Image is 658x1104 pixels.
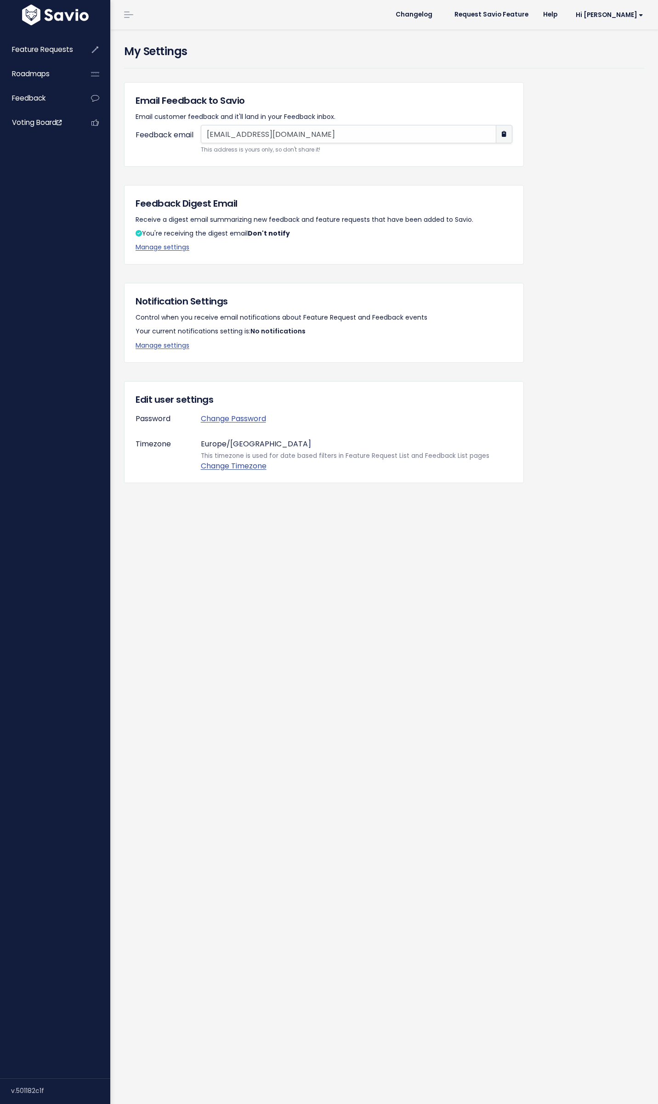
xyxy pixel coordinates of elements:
small: This address is yours only, so don't share it! [201,145,512,155]
span: Feedback [12,93,45,103]
p: Control when you receive email notifications about Feature Request and Feedback events [136,312,512,323]
a: Help [536,8,565,22]
p: You're receiving the digest email [136,228,512,239]
span: Roadmaps [12,69,50,79]
a: Hi [PERSON_NAME] [565,8,651,22]
span: No notifications [250,327,306,336]
label: Timezone [129,435,194,472]
h5: Email Feedback to Savio [136,94,512,107]
a: Manage settings [136,341,189,350]
a: Request Savio Feature [447,8,536,22]
h5: Edit user settings [136,393,512,406]
a: Feedback [2,88,76,109]
label: Feedback email [136,129,201,149]
a: Manage settings [136,242,189,252]
h4: My Settings [124,43,644,60]
span: Changelog [396,11,432,18]
p: Your current notifications setting is: [136,326,512,337]
small: This timezone is used for date based filters in Feature Request List and Feedback List pages [201,451,512,461]
h5: Feedback Digest Email [136,197,512,210]
a: Feature Requests [2,39,76,60]
span: Voting Board [12,118,62,127]
div: v.501182c1f [11,1079,110,1103]
span: Europe/[GEOGRAPHIC_DATA] [201,439,311,449]
a: Change Password [201,413,266,424]
img: logo-white.9d6f32f41409.svg [20,5,91,25]
label: Password [129,410,194,424]
a: Change Timezone [201,461,267,471]
span: Hi [PERSON_NAME] [576,11,643,18]
a: Voting Board [2,112,76,133]
strong: Don't notify [248,229,290,238]
a: Roadmaps [2,63,76,84]
p: Email customer feedback and it'll land in your Feedback inbox. [136,111,512,123]
span: Feature Requests [12,45,73,54]
h5: Notification Settings [136,294,512,308]
p: Receive a digest email summarizing new feedback and feature requests that have been added to Savio. [136,214,512,225]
